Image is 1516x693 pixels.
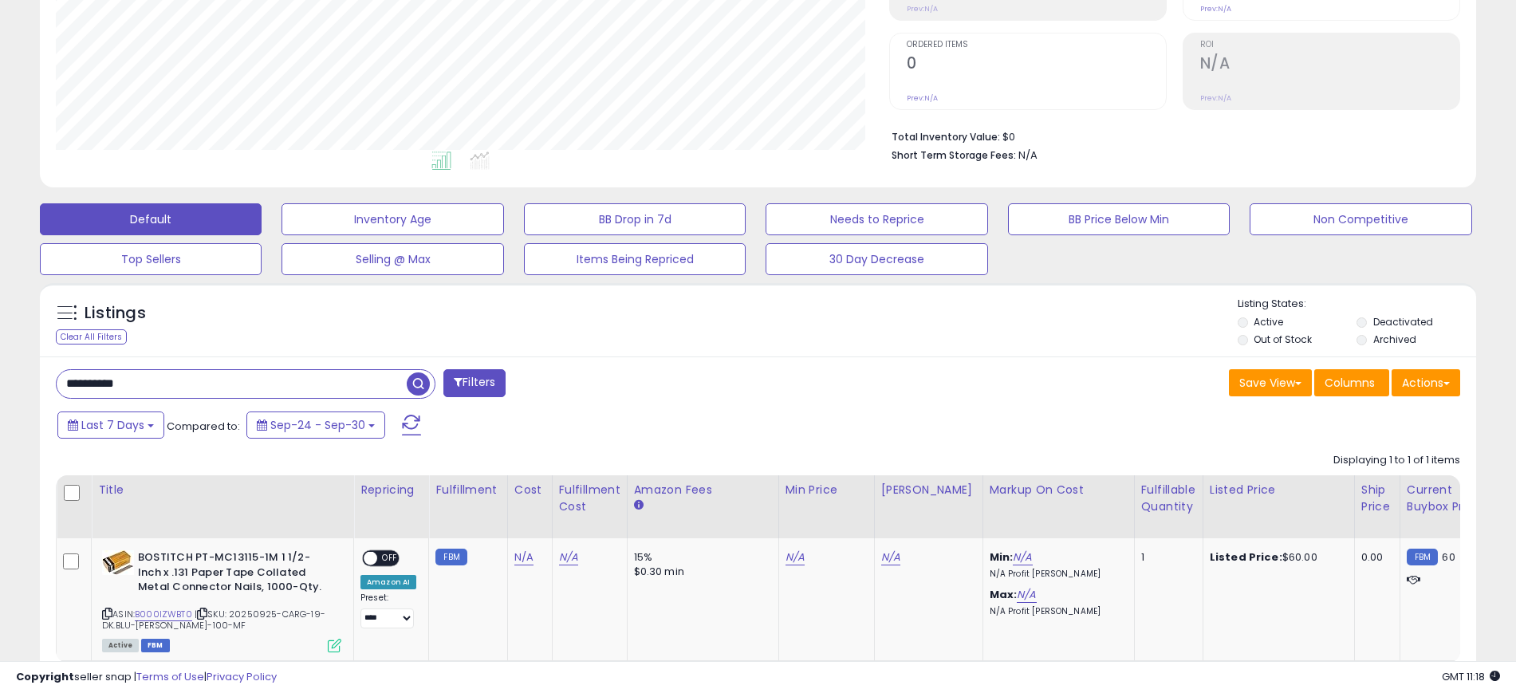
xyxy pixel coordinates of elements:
button: Save View [1229,369,1312,396]
div: ASIN: [102,550,341,651]
label: Archived [1373,333,1416,346]
a: N/A [559,549,578,565]
small: Prev: N/A [907,93,938,103]
span: Columns [1325,375,1375,391]
a: Privacy Policy [207,669,277,684]
p: N/A Profit [PERSON_NAME] [990,569,1122,580]
span: ROI [1200,41,1459,49]
span: Ordered Items [907,41,1166,49]
span: Compared to: [167,419,240,434]
div: Current Buybox Price [1407,482,1489,515]
b: Min: [990,549,1014,565]
p: N/A Profit [PERSON_NAME] [990,606,1122,617]
span: Last 7 Days [81,417,144,433]
div: Preset: [360,593,416,628]
div: $60.00 [1210,550,1342,565]
div: Amazon AI [360,575,416,589]
button: Selling @ Max [282,243,503,275]
button: Inventory Age [282,203,503,235]
div: Markup on Cost [990,482,1128,498]
div: [PERSON_NAME] [881,482,976,498]
div: 15% [634,550,766,565]
div: $0.30 min [634,565,766,579]
button: BB Price Below Min [1008,203,1230,235]
span: | SKU: 20250925-CARG-19-DK.BLU-[PERSON_NAME]-100-MF [102,608,325,632]
button: Needs to Reprice [766,203,987,235]
span: FBM [141,639,170,652]
div: 0.00 [1361,550,1388,565]
div: Fulfillment [435,482,500,498]
small: Prev: N/A [907,4,938,14]
div: 1 [1141,550,1191,565]
small: Prev: N/A [1200,93,1231,103]
a: Terms of Use [136,669,204,684]
a: B000IZWBT0 [135,608,192,621]
button: Top Sellers [40,243,262,275]
li: $0 [892,126,1448,145]
span: 60 [1442,549,1455,565]
p: Listing States: [1238,297,1476,312]
span: All listings currently available for purchase on Amazon [102,639,139,652]
span: Sep-24 - Sep-30 [270,417,365,433]
button: Default [40,203,262,235]
b: Short Term Storage Fees: [892,148,1016,162]
div: Fulfillable Quantity [1141,482,1196,515]
a: N/A [881,549,900,565]
span: 2025-10-8 11:18 GMT [1442,669,1500,684]
strong: Copyright [16,669,74,684]
b: BOSTITCH PT-MC13115-1M 1 1/2-Inch x .131 Paper Tape Collated Metal Connector Nails, 1000-Qty. [138,550,332,599]
h5: Listings [85,302,146,325]
button: Non Competitive [1250,203,1471,235]
a: N/A [1013,549,1032,565]
button: BB Drop in 7d [524,203,746,235]
div: seller snap | | [16,670,277,685]
label: Active [1254,315,1283,329]
a: N/A [1017,587,1036,603]
span: N/A [1018,148,1038,163]
div: Fulfillment Cost [559,482,620,515]
div: Displaying 1 to 1 of 1 items [1333,453,1460,468]
small: Amazon Fees. [634,498,644,513]
button: Items Being Repriced [524,243,746,275]
div: Listed Price [1210,482,1348,498]
a: N/A [514,549,534,565]
div: Ship Price [1361,482,1393,515]
label: Out of Stock [1254,333,1312,346]
small: FBM [1407,549,1438,565]
img: 51djuADgzeL._SL40_.jpg [102,550,134,575]
span: OFF [377,552,403,565]
div: Title [98,482,347,498]
button: 30 Day Decrease [766,243,987,275]
button: Sep-24 - Sep-30 [246,411,385,439]
button: Actions [1392,369,1460,396]
small: FBM [435,549,467,565]
b: Total Inventory Value: [892,130,1000,144]
div: Clear All Filters [56,329,127,345]
a: N/A [786,549,805,565]
div: Min Price [786,482,868,498]
button: Filters [443,369,506,397]
b: Max: [990,587,1018,602]
button: Last 7 Days [57,411,164,439]
div: Cost [514,482,545,498]
b: Listed Price: [1210,549,1282,565]
h2: 0 [907,54,1166,76]
div: Repricing [360,482,422,498]
button: Columns [1314,369,1389,396]
th: The percentage added to the cost of goods (COGS) that forms the calculator for Min & Max prices. [982,475,1134,538]
div: Amazon Fees [634,482,772,498]
small: Prev: N/A [1200,4,1231,14]
label: Deactivated [1373,315,1433,329]
h2: N/A [1200,54,1459,76]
